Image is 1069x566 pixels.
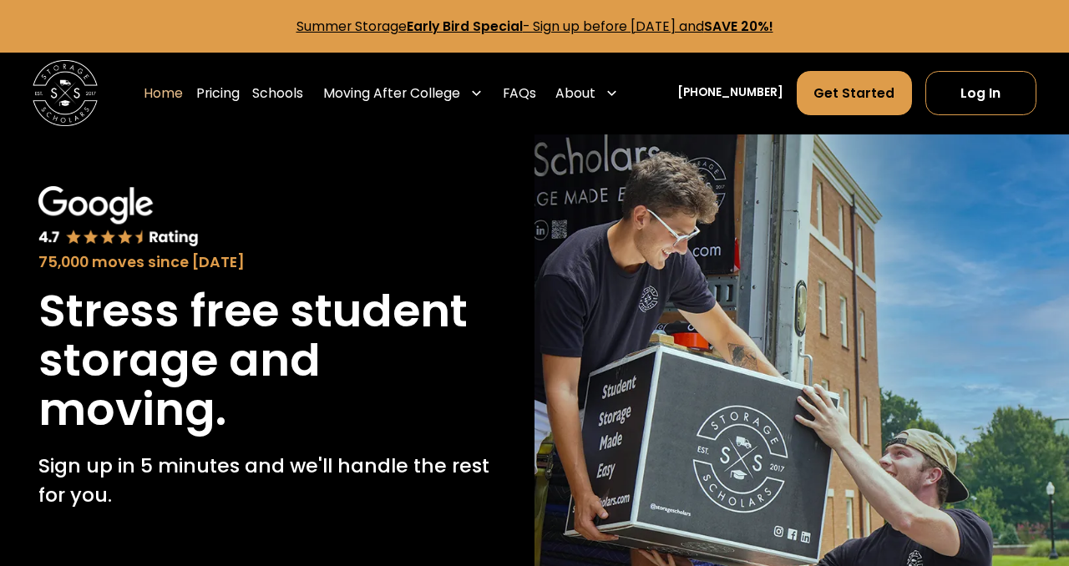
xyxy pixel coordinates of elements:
p: Sign up in 5 minutes and we'll handle the rest for you. [38,451,496,510]
a: Log In [925,71,1036,115]
a: Get Started [797,71,912,115]
a: Schools [252,70,303,116]
img: Storage Scholars main logo [33,60,98,125]
strong: SAVE 20%! [704,18,773,35]
h1: Stress free student storage and moving. [38,286,496,435]
div: Moving After College [323,83,460,104]
div: 75,000 moves since [DATE] [38,251,496,273]
a: Summer StorageEarly Bird Special- Sign up before [DATE] andSAVE 20%! [296,18,773,35]
a: Home [144,70,183,116]
strong: Early Bird Special [407,18,523,35]
div: About [550,70,626,116]
img: Google 4.7 star rating [38,186,199,247]
div: About [555,83,595,104]
a: FAQs [503,70,536,116]
div: Moving After College [317,70,489,116]
a: [PHONE_NUMBER] [677,84,783,102]
a: Pricing [196,70,240,116]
